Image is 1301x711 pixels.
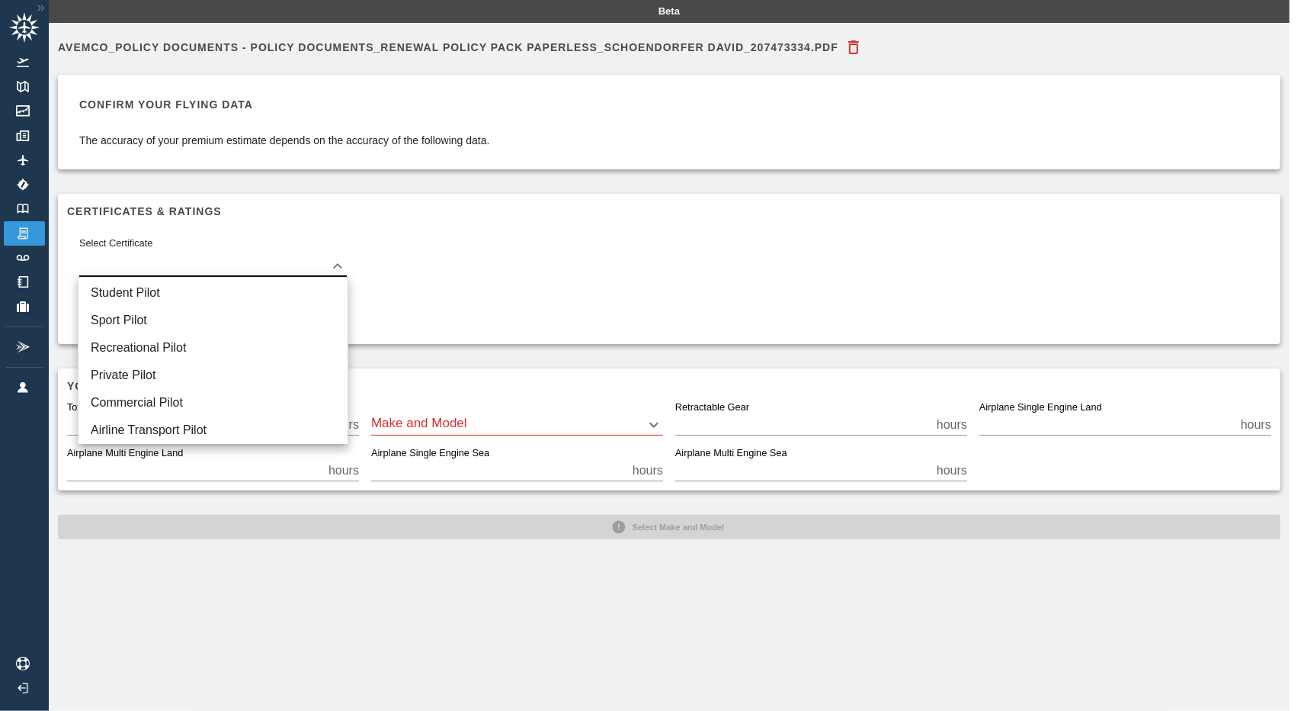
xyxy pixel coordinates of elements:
li: Private Pilot [79,362,348,389]
li: Commercial Pilot [79,389,348,417]
li: Student Pilot [79,279,348,307]
li: Airline Transport Pilot [79,417,348,444]
li: Recreational Pilot [79,334,348,362]
li: Sport Pilot [79,307,348,334]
